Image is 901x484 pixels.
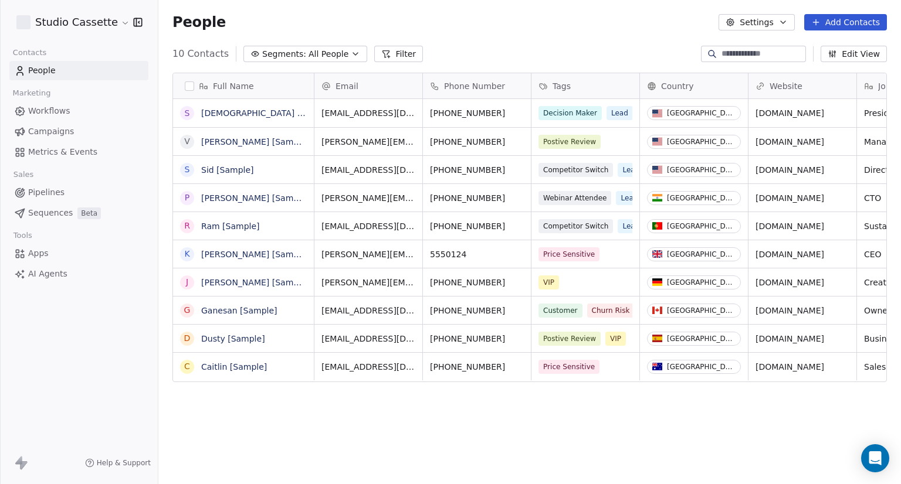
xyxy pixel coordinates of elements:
[8,44,52,62] span: Contacts
[804,14,887,30] button: Add Contacts
[9,122,148,141] a: Campaigns
[748,73,856,98] div: Website
[538,247,599,261] span: Price Sensitive
[35,15,118,30] span: Studio Cassette
[667,222,736,230] div: [GEOGRAPHIC_DATA]
[185,192,189,204] div: P
[374,46,423,62] button: Filter
[262,48,306,60] span: Segments:
[607,106,633,120] span: Lead
[667,278,736,287] div: [GEOGRAPHIC_DATA]
[201,193,309,203] a: [PERSON_NAME] [Sample]
[28,247,49,260] span: Apps
[9,203,148,223] a: SequencesBeta
[9,244,148,263] a: Apps
[430,192,524,204] span: [PHONE_NUMBER]
[9,142,148,162] a: Metrics & Events
[9,183,148,202] a: Pipelines
[430,107,524,119] span: [PHONE_NUMBER]
[538,106,602,120] span: Decision Maker
[201,362,267,371] a: Caitlin [Sample]
[321,220,415,232] span: [EMAIL_ADDRESS][DOMAIN_NAME]
[321,333,415,345] span: [EMAIL_ADDRESS][DOMAIN_NAME]
[667,138,736,146] div: [GEOGRAPHIC_DATA]
[756,334,824,343] a: [DOMAIN_NAME]
[85,458,151,468] a: Help & Support
[667,335,736,343] div: [GEOGRAPHIC_DATA]
[184,220,190,232] div: R
[667,194,736,202] div: [GEOGRAPHIC_DATA]
[8,166,39,183] span: Sales
[538,219,613,233] span: Competitor Switch
[430,248,524,260] span: 5550124
[184,135,190,148] div: V
[605,332,626,346] span: VIP
[184,360,190,373] div: C
[430,361,524,373] span: [PHONE_NUMBER]
[321,361,415,373] span: [EMAIL_ADDRESS][DOMAIN_NAME]
[172,13,226,31] span: People
[423,73,531,98] div: Phone Number
[28,105,70,117] span: Workflows
[538,163,613,177] span: Competitor Switch
[667,306,736,315] div: [GEOGRAPHIC_DATA]
[430,164,524,176] span: [PHONE_NUMBER]
[538,135,601,149] span: Postive Review
[618,219,644,233] span: Lead
[309,48,348,60] span: All People
[97,458,151,468] span: Help & Support
[201,108,334,118] a: [DEMOGRAPHIC_DATA] [Sample]
[201,165,254,175] a: Sid [Sample]
[667,363,736,371] div: [GEOGRAPHIC_DATA]
[201,221,260,231] a: Ram [Sample]
[28,268,67,280] span: AI Agents
[538,360,599,374] span: Price Sensitive
[201,137,309,146] a: [PERSON_NAME] [Sample]
[667,109,736,117] div: [GEOGRAPHIC_DATA]
[9,101,148,121] a: Workflows
[640,73,748,98] div: Country
[661,80,694,92] span: Country
[201,306,277,315] a: Ganesan [Sample]
[770,80,802,92] span: Website
[821,46,887,62] button: Edit View
[336,80,358,92] span: Email
[430,305,524,316] span: [PHONE_NUMBER]
[430,220,524,232] span: [PHONE_NUMBER]
[28,186,65,199] span: Pipelines
[9,61,148,80] a: People
[861,444,889,472] div: Open Intercom Messenger
[618,163,644,177] span: Lead
[201,278,309,287] a: [PERSON_NAME] [Sample]
[28,207,73,219] span: Sequences
[321,277,415,288] span: [PERSON_NAME][EMAIL_ADDRESS][DOMAIN_NAME]
[184,332,191,345] div: D
[186,276,188,288] div: J
[184,304,191,316] div: G
[756,278,824,287] a: [DOMAIN_NAME]
[185,107,190,120] div: S
[185,163,190,176] div: S
[756,306,824,315] a: [DOMAIN_NAME]
[28,125,74,138] span: Campaigns
[587,304,635,318] span: Churn Risk
[314,73,422,98] div: Email
[430,333,524,345] span: [PHONE_NUMBER]
[321,136,415,148] span: [PERSON_NAME][EMAIL_ADDRESS][DOMAIN_NAME]
[201,334,265,343] a: Dusty [Sample]
[616,191,642,205] span: Lead
[321,164,415,176] span: [EMAIL_ADDRESS][DOMAIN_NAME]
[184,248,189,260] div: K
[538,191,611,205] span: Webinar Attendee
[553,80,571,92] span: Tags
[173,73,314,98] div: Full Name
[321,305,415,316] span: [EMAIL_ADDRESS][DOMAIN_NAME]
[531,73,639,98] div: Tags
[213,80,254,92] span: Full Name
[756,221,824,231] a: [DOMAIN_NAME]
[719,14,794,30] button: Settings
[8,84,56,102] span: Marketing
[8,227,37,244] span: Tools
[430,277,524,288] span: [PHONE_NUMBER]
[444,80,505,92] span: Phone Number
